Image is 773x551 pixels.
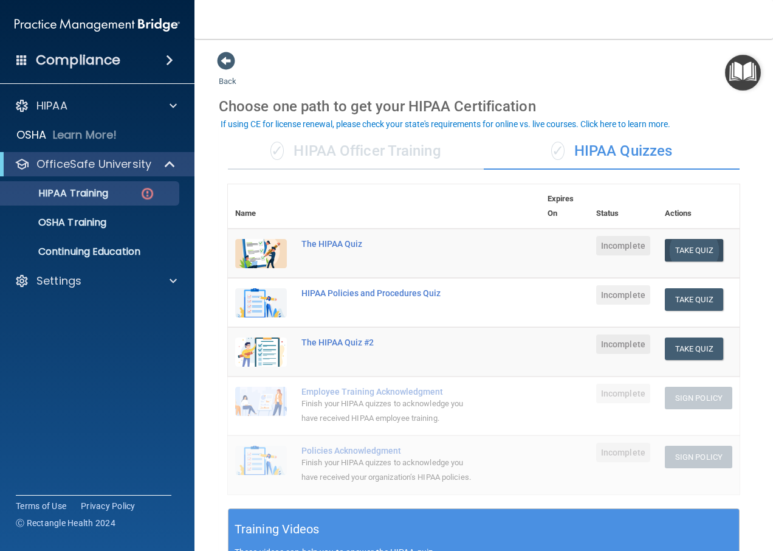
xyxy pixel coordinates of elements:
div: Policies Acknowledgment [301,446,479,456]
button: Open Resource Center [725,55,761,91]
p: Learn More! [53,128,117,142]
th: Actions [658,184,740,229]
button: Take Quiz [665,239,723,262]
p: OSHA [16,128,47,142]
img: PMB logo [15,13,180,37]
button: Take Quiz [665,338,723,360]
span: Incomplete [596,443,650,462]
th: Status [589,184,658,229]
div: The HIPAA Quiz #2 [301,338,479,347]
span: Incomplete [596,384,650,403]
div: Finish your HIPAA quizzes to acknowledge you have received HIPAA employee training. [301,397,479,426]
button: Sign Policy [665,387,732,409]
div: Choose one path to get your HIPAA Certification [219,89,749,124]
div: HIPAA Policies and Procedures Quiz [301,288,479,298]
p: HIPAA Training [8,187,108,199]
a: Settings [15,274,177,288]
div: The HIPAA Quiz [301,239,479,249]
span: Ⓒ Rectangle Health 2024 [16,517,115,529]
p: OSHA Training [8,217,106,229]
button: If using CE for license renewal, please check your state's requirements for online vs. live cours... [219,118,672,130]
span: Incomplete [596,285,650,305]
a: Terms of Use [16,500,66,512]
div: HIPAA Officer Training [228,133,484,170]
h5: Training Videos [235,519,320,540]
div: Employee Training Acknowledgment [301,387,479,397]
th: Name [228,184,294,229]
img: danger-circle.6113f641.png [140,186,155,201]
a: HIPAA [15,99,177,113]
h4: Compliance [36,52,120,69]
th: Expires On [540,184,589,229]
div: Finish your HIPAA quizzes to acknowledge you have received your organization’s HIPAA policies. [301,456,479,485]
span: ✓ [270,142,284,160]
p: Continuing Education [8,246,174,258]
div: If using CE for license renewal, please check your state's requirements for online vs. live cours... [221,120,670,128]
p: Settings [36,274,81,288]
span: Incomplete [596,236,650,255]
div: HIPAA Quizzes [484,133,740,170]
p: OfficeSafe University [36,157,151,172]
a: Privacy Policy [81,500,136,512]
span: ✓ [551,142,565,160]
button: Sign Policy [665,446,732,468]
button: Take Quiz [665,288,723,311]
span: Incomplete [596,334,650,354]
a: OfficeSafe University [15,157,176,172]
p: HIPAA [36,99,67,113]
a: Back [219,62,236,86]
